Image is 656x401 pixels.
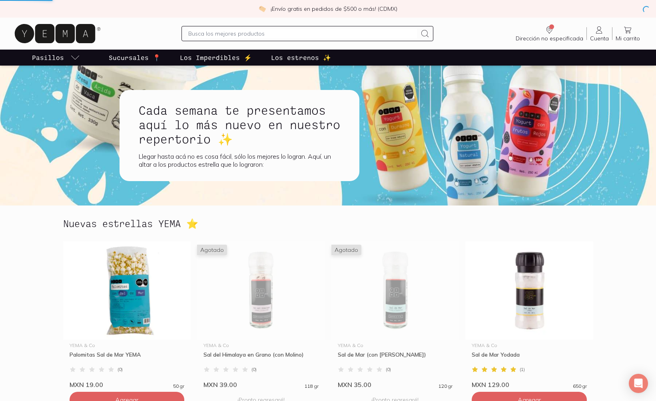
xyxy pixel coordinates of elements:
[251,367,257,372] span: ( 0 )
[63,218,198,229] h2: Nuevas estrellas YEMA ⭐️
[629,374,648,393] div: Open Intercom Messenger
[612,25,643,42] a: Mi carrito
[139,152,340,168] div: Llegar hasta acá no es cosa fácil, sólo los mejores lo logran. Aquí, un altar a los productos est...
[590,35,609,42] span: Cuenta
[109,53,161,62] p: Sucursales 📍
[386,367,391,372] span: ( 0 )
[338,351,453,365] div: Sal de Mar (con [PERSON_NAME])
[516,35,583,42] span: Dirección no especificada
[331,241,459,340] img: Sal de Mar (con Molino)
[331,241,459,389] a: Sal de Mar (con Molino)AgotadoYEMA & CoSal de Mar (con [PERSON_NAME])(0)MXN 35.00120 gr
[32,53,64,62] p: Pasillos
[465,241,593,389] a: Sal de Mar YodadaYEMA & CoSal de Mar Yodada(1)MXN 129.00650 gr
[203,351,319,365] div: Sal del Himalaya en Grano (con Molino)
[573,384,587,389] span: 650 gr
[120,90,385,181] a: Cada semana te presentamos aquí lo más nuevo en nuestro repertorio ✨Llegar hasta acá no es cosa f...
[197,241,325,340] img: Sal del Himalaya en Grano (con Molino)
[63,241,191,340] img: Palomitas Sal de Mar YEMA
[180,53,252,62] p: Los Imperdibles ⚡️
[259,5,266,12] img: check
[188,29,417,38] input: Busca los mejores productos
[338,343,453,348] div: YEMA & Co
[173,384,184,389] span: 50 gr
[197,245,227,255] span: Agotado
[139,103,340,146] h1: Cada semana te presentamos aquí lo más nuevo en nuestro repertorio ✨
[178,50,253,66] a: Los Imperdibles ⚡️
[439,384,453,389] span: 120 gr
[203,343,319,348] div: YEMA & Co
[472,351,587,365] div: Sal de Mar Yodada
[472,381,509,389] span: MXN 129.00
[107,50,162,66] a: Sucursales 📍
[465,241,593,340] img: Sal de Mar Yodada
[338,381,371,389] span: MXN 35.00
[616,35,640,42] span: Mi carrito
[118,367,123,372] span: ( 0 )
[512,25,586,42] a: Dirección no especificada
[472,343,587,348] div: YEMA & Co
[587,25,612,42] a: Cuenta
[197,241,325,389] a: Sal del Himalaya en Grano (con Molino)AgotadoYEMA & CoSal del Himalaya en Grano (con Molino)(0)MX...
[70,351,185,365] div: Palomitas Sal de Mar YEMA
[70,381,103,389] span: MXN 19.00
[271,5,397,13] p: ¡Envío gratis en pedidos de $500 o más! (CDMX)
[203,381,237,389] span: MXN 39.00
[63,241,191,389] a: Palomitas Sal de Mar YEMAYEMA & CoPalomitas Sal de Mar YEMA(0)MXN 19.0050 gr
[520,367,525,372] span: ( 1 )
[305,384,319,389] span: 118 gr
[269,50,333,66] a: Los estrenos ✨
[30,50,82,66] a: pasillo-todos-link
[70,343,185,348] div: YEMA & Co
[331,245,361,255] span: Agotado
[271,53,331,62] p: Los estrenos ✨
